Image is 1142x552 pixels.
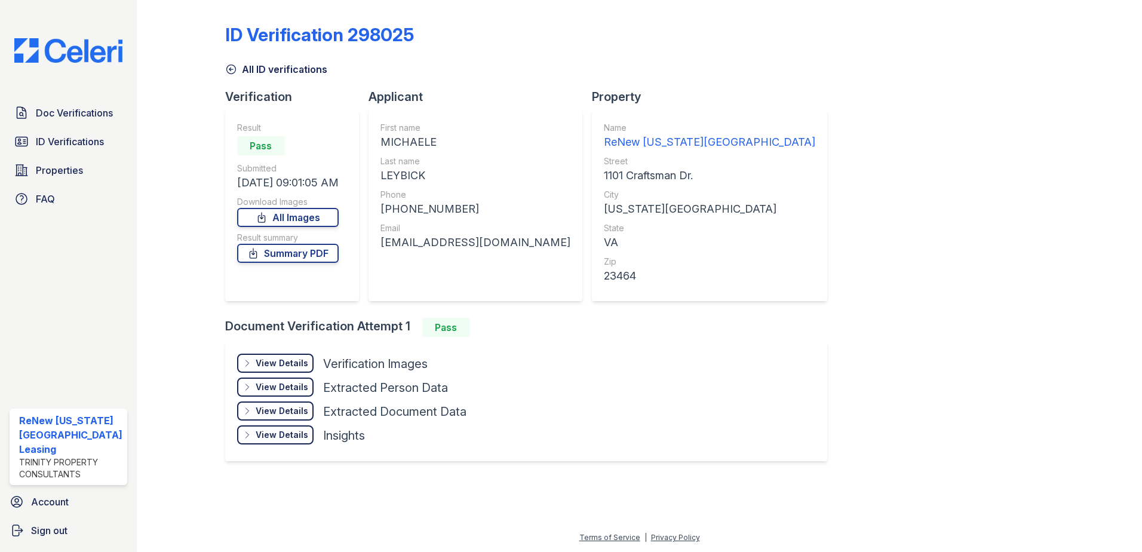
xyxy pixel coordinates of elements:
[10,101,127,125] a: Doc Verifications
[604,155,815,167] div: Street
[36,163,83,177] span: Properties
[380,122,570,134] div: First name
[380,134,570,151] div: MICHAELE
[256,357,308,369] div: View Details
[604,122,815,151] a: Name ReNew [US_STATE][GEOGRAPHIC_DATA]
[604,234,815,251] div: VA
[225,24,414,45] div: ID Verification 298025
[604,122,815,134] div: Name
[225,88,369,105] div: Verification
[592,88,837,105] div: Property
[225,62,327,76] a: All ID verifications
[604,256,815,268] div: Zip
[644,533,647,542] div: |
[380,222,570,234] div: Email
[225,318,837,337] div: Document Verification Attempt 1
[380,201,570,217] div: [PHONE_NUMBER]
[323,355,428,372] div: Verification Images
[5,519,132,542] a: Sign out
[380,189,570,201] div: Phone
[10,187,127,211] a: FAQ
[237,122,339,134] div: Result
[19,413,122,456] div: ReNew [US_STATE][GEOGRAPHIC_DATA] Leasing
[237,196,339,208] div: Download Images
[604,222,815,234] div: State
[237,208,339,227] a: All Images
[36,192,55,206] span: FAQ
[237,136,285,155] div: Pass
[323,403,466,420] div: Extracted Document Data
[256,405,308,417] div: View Details
[19,456,122,480] div: Trinity Property Consultants
[237,232,339,244] div: Result summary
[31,523,67,538] span: Sign out
[36,106,113,120] span: Doc Verifications
[36,134,104,149] span: ID Verifications
[10,158,127,182] a: Properties
[380,155,570,167] div: Last name
[604,134,815,151] div: ReNew [US_STATE][GEOGRAPHIC_DATA]
[237,244,339,263] a: Summary PDF
[5,38,132,63] img: CE_Logo_Blue-a8612792a0a2168367f1c8372b55b34899dd931a85d93a1a3d3e32e68fde9ad4.png
[604,268,815,284] div: 23464
[237,162,339,174] div: Submitted
[579,533,640,542] a: Terms of Service
[237,174,339,191] div: [DATE] 09:01:05 AM
[323,379,448,396] div: Extracted Person Data
[380,167,570,184] div: LEYBICK
[10,130,127,154] a: ID Verifications
[651,533,700,542] a: Privacy Policy
[369,88,592,105] div: Applicant
[256,381,308,393] div: View Details
[604,189,815,201] div: City
[256,429,308,441] div: View Details
[422,318,470,337] div: Pass
[604,201,815,217] div: [US_STATE][GEOGRAPHIC_DATA]
[323,427,365,444] div: Insights
[380,234,570,251] div: [EMAIL_ADDRESS][DOMAIN_NAME]
[5,490,132,514] a: Account
[31,495,69,509] span: Account
[604,167,815,184] div: 1101 Craftsman Dr.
